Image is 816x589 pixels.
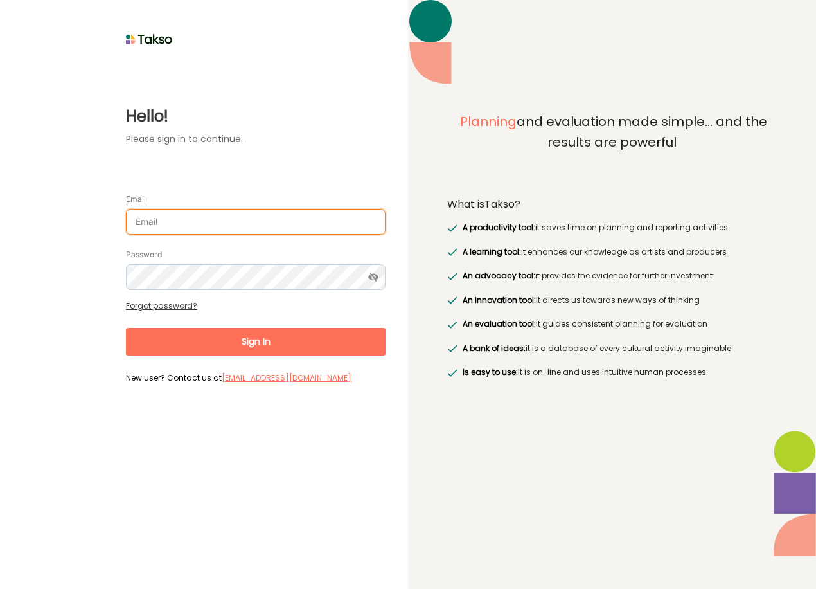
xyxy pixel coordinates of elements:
[460,113,517,131] span: Planning
[484,197,520,212] span: Takso?
[222,372,351,385] label: [EMAIL_ADDRESS][DOMAIN_NAME]
[463,222,535,233] span: A productivity tool:
[126,300,197,311] a: Forgot password?
[463,246,521,257] span: A learning tool:
[447,321,457,329] img: greenRight
[463,343,526,354] span: A bank of ideas:
[459,366,705,379] label: it is on-line and uses intuitive human processes
[126,209,386,235] input: Email
[126,30,173,49] img: taksoLoginLogo
[126,249,162,260] label: Password
[447,112,777,181] label: and evaluation made simple... and the results are powerful
[126,372,386,383] label: New user? Contact us at
[459,342,731,355] label: it is a database of every cultural activity imaginable
[459,246,726,258] label: it enhances our knowledge as artists and producers
[447,296,457,304] img: greenRight
[126,328,386,356] button: Sign In
[126,105,386,128] label: Hello!
[463,367,518,377] span: Is easy to use:
[447,273,457,280] img: greenRight
[447,248,457,256] img: greenRight
[447,224,457,232] img: greenRight
[447,198,520,211] label: What is
[463,270,535,281] span: An advocacy tool:
[463,294,536,305] span: An innovation tool:
[447,369,457,377] img: greenRight
[222,372,351,383] a: [EMAIL_ADDRESS][DOMAIN_NAME]
[459,318,707,331] label: it guides consistent planning for evaluation
[463,318,536,329] span: An evaluation tool:
[459,294,699,307] label: it directs us towards new ways of thinking
[459,221,727,234] label: it saves time on planning and reporting activities
[126,132,386,146] label: Please sign in to continue.
[126,194,146,204] label: Email
[459,269,712,282] label: it provides the evidence for further investment
[447,345,457,352] img: greenRight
